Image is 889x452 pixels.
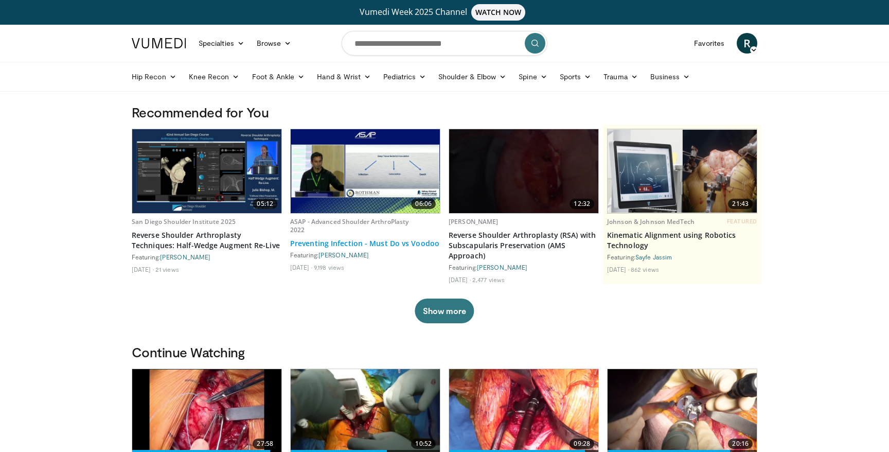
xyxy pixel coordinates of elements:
a: Vumedi Week 2025 ChannelWATCH NOW [133,4,756,21]
a: 05:12 [132,129,281,213]
div: Featuring: [607,253,757,261]
a: Hip Recon [126,66,183,87]
a: [PERSON_NAME] [449,217,499,226]
span: 12:32 [570,199,594,209]
span: 05:12 [253,199,277,209]
span: FEATURED [727,218,757,225]
img: VuMedi Logo [132,38,186,48]
img: aae374fe-e30c-4d93-85d1-1c39c8cb175f.620x360_q85_upscale.jpg [291,129,440,213]
div: Featuring: [290,251,440,259]
a: Reverse Shoulder Arthroplasty Techniques: Half-Wedge Augment Re-Live [132,230,282,251]
a: 06:06 [291,129,440,213]
a: Favorites [688,33,731,54]
li: [DATE] [607,265,629,273]
div: Featuring: [449,263,599,271]
a: San Diego Shoulder Institute 2025 [132,217,236,226]
h3: Recommended for You [132,104,757,120]
a: Browse [251,33,298,54]
li: [DATE] [132,265,154,273]
span: 20:16 [728,439,753,449]
a: Preventing Infection - Must Do vs Voodoo [290,238,440,249]
a: 12:32 [449,129,598,213]
a: Trauma [597,66,644,87]
h3: Continue Watching [132,344,757,360]
img: 85482610-0380-4aae-aa4a-4a9be0c1a4f1.620x360_q85_upscale.jpg [608,130,757,213]
a: Kinematic Alignment using Robotics Technology [607,230,757,251]
span: 10:52 [411,439,436,449]
a: Spine [512,66,553,87]
a: Sports [554,66,598,87]
button: Show more [415,299,474,323]
li: 862 views [631,265,659,273]
li: 2,477 views [472,275,505,284]
a: Johnson & Johnson MedTech [607,217,695,226]
li: [DATE] [449,275,471,284]
a: Knee Recon [183,66,246,87]
span: 06:06 [411,199,436,209]
li: [DATE] [290,263,312,271]
a: [PERSON_NAME] [477,264,527,271]
a: Pediatrics [377,66,432,87]
li: 9,198 views [314,263,344,271]
span: WATCH NOW [471,4,526,21]
a: [PERSON_NAME] [160,253,210,260]
a: Sayfe Jassim [635,253,672,260]
a: Reverse Shoulder Arthroplasty (RSA) with Subscapularis Preservation (AMS Approach) [449,230,599,261]
input: Search topics, interventions [342,31,547,56]
a: 21:43 [608,129,757,213]
a: Foot & Ankle [246,66,311,87]
span: 21:43 [728,199,753,209]
a: Specialties [192,33,251,54]
a: Business [644,66,697,87]
a: ASAP - Advanced Shoulder ArthroPlasty 2022 [290,217,408,234]
span: 09:28 [570,439,594,449]
li: 21 views [155,265,179,273]
div: Featuring: [132,253,282,261]
a: [PERSON_NAME] [318,251,369,258]
a: R [737,33,757,54]
a: Shoulder & Elbow [432,66,512,87]
img: 04ab4792-be95-4d15-abaa-61dd869f3458.620x360_q85_upscale.jpg [132,129,281,213]
img: f5a43089-e37c-4409-89bd-d6d9eaa40135.620x360_q85_upscale.jpg [449,129,598,213]
span: 27:58 [253,439,277,449]
a: Hand & Wrist [311,66,377,87]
